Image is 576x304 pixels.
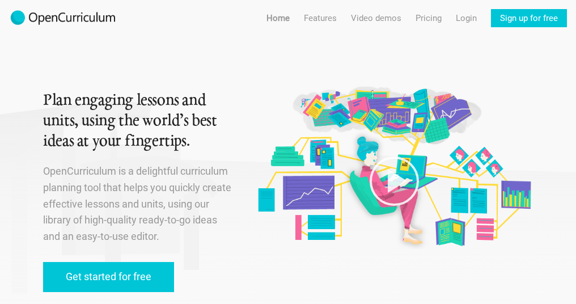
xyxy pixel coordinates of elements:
[304,9,337,27] a: Features
[351,9,401,27] a: Video demos
[491,9,567,27] a: Sign up for free
[43,163,236,245] p: OpenCurriculum is a delightful curriculum planning tool that helps you quickly create effective l...
[416,9,442,27] a: Pricing
[43,262,174,292] a: Get started for free
[9,9,117,27] img: 2017-logo-m.png
[456,9,477,27] a: Login
[43,91,236,152] h1: Plan engaging lessons and units, using the world’s best ideas at your fingertips.
[266,9,290,27] a: Home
